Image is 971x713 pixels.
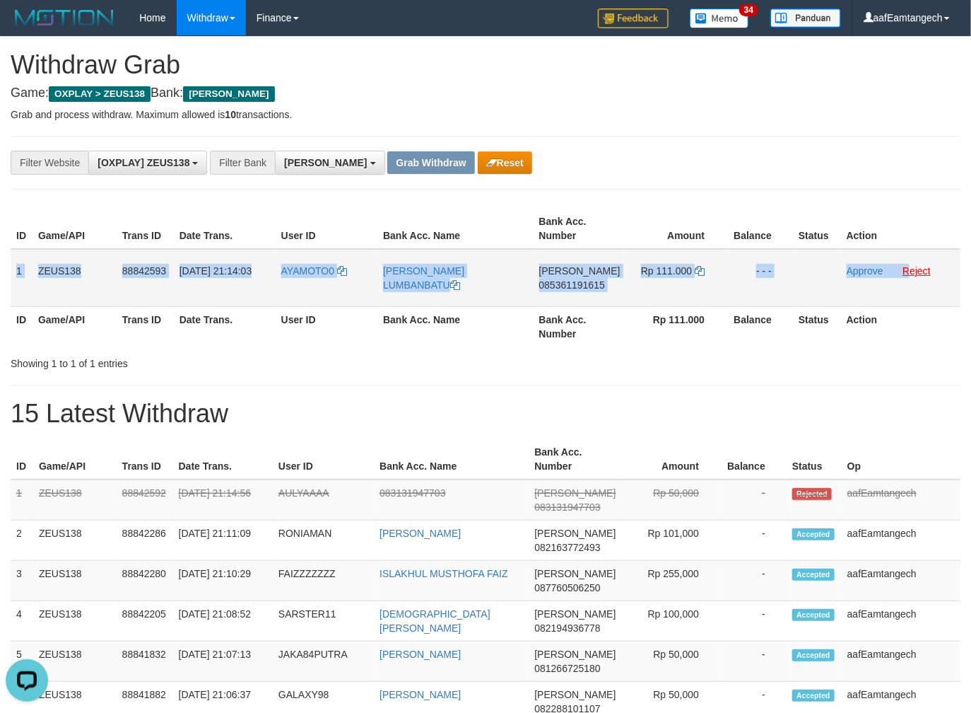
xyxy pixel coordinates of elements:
[273,561,374,601] td: FAIZZZZZZZ
[902,265,931,277] a: Reject
[539,265,620,277] span: [PERSON_NAME]
[173,642,273,682] td: [DATE] 21:07:13
[11,521,33,561] td: 2
[49,86,151,102] span: OXPLAY > ZEUS138
[720,561,787,601] td: -
[726,249,793,307] td: - - -
[534,568,616,579] span: [PERSON_NAME]
[379,689,461,700] a: [PERSON_NAME]
[117,642,173,682] td: 88841832
[379,528,461,539] a: [PERSON_NAME]
[842,521,960,561] td: aafEamtangech
[377,306,533,347] th: Bank Acc. Name
[273,439,374,480] th: User ID
[379,487,445,499] a: 083131947703
[377,209,533,249] th: Bank Acc. Name
[534,542,600,553] span: Copy 082163772493 to clipboard
[379,649,461,660] a: [PERSON_NAME]
[284,157,367,168] span: [PERSON_NAME]
[720,642,787,682] td: -
[842,642,960,682] td: aafEamtangech
[122,265,166,277] span: 88842593
[792,690,835,702] span: Accepted
[842,601,960,642] td: aafEamtangech
[534,663,600,674] span: Copy 081266725180 to clipboard
[117,521,173,561] td: 88842286
[6,6,48,48] button: Open LiveChat chat widget
[690,8,749,28] img: Button%20Memo.svg
[273,480,374,521] td: AULYAAAA
[33,642,117,682] td: ZEUS138
[793,209,841,249] th: Status
[622,480,721,521] td: Rp 50,000
[720,601,787,642] td: -
[183,86,274,102] span: [PERSON_NAME]
[11,439,33,480] th: ID
[379,608,490,634] a: [DEMOGRAPHIC_DATA][PERSON_NAME]
[626,306,726,347] th: Rp 111.000
[33,561,117,601] td: ZEUS138
[11,209,33,249] th: ID
[374,439,529,480] th: Bank Acc. Name
[173,521,273,561] td: [DATE] 21:11:09
[275,151,384,175] button: [PERSON_NAME]
[273,601,374,642] td: SARSTER11
[33,601,117,642] td: ZEUS138
[792,569,835,581] span: Accepted
[622,521,721,561] td: Rp 101,000
[534,306,626,347] th: Bank Acc. Number
[792,488,832,500] span: Rejected
[787,439,842,480] th: Status
[173,439,273,480] th: Date Trans.
[173,561,273,601] td: [DATE] 21:10:29
[88,151,207,175] button: [OXPLAY] ZEUS138
[117,601,173,642] td: 88842205
[281,265,347,277] a: AYAMOTO0
[117,480,173,521] td: 88842592
[33,249,117,307] td: ZEUS138
[534,487,616,499] span: [PERSON_NAME]
[695,265,705,277] a: Copy 111000 to clipboard
[11,108,960,122] p: Grab and process withdraw. Maximum allowed is transactions.
[847,265,883,277] a: Approve
[641,265,692,277] span: Rp 111.000
[11,86,960,100] h4: Game: Bank:
[478,151,532,174] button: Reset
[770,8,841,28] img: panduan.png
[281,265,334,277] span: AYAMOTO0
[622,439,721,480] th: Amount
[720,521,787,561] td: -
[33,439,117,480] th: Game/API
[11,249,33,307] td: 1
[792,528,835,540] span: Accepted
[726,209,793,249] th: Balance
[11,561,33,601] td: 3
[534,209,626,249] th: Bank Acc. Number
[841,209,960,249] th: Action
[11,601,33,642] td: 4
[379,568,508,579] a: ISLAKHUL MUSTHOFA FAIZ
[529,439,621,480] th: Bank Acc. Number
[11,400,960,428] h1: 15 Latest Withdraw
[117,306,174,347] th: Trans ID
[626,209,726,249] th: Amount
[792,649,835,661] span: Accepted
[98,157,189,168] span: [OXPLAY] ZEUS138
[276,306,377,347] th: User ID
[534,649,616,660] span: [PERSON_NAME]
[11,151,88,175] div: Filter Website
[793,306,841,347] th: Status
[276,209,377,249] th: User ID
[534,689,616,700] span: [PERSON_NAME]
[792,609,835,621] span: Accepted
[117,439,173,480] th: Trans ID
[11,7,118,28] img: MOTION_logo.png
[11,351,394,371] div: Showing 1 to 1 of 1 entries
[383,265,464,291] a: [PERSON_NAME] LUMBANBATU
[11,306,33,347] th: ID
[534,582,600,593] span: Copy 087760506250 to clipboard
[598,8,669,28] img: Feedback.jpg
[117,561,173,601] td: 88842280
[842,439,960,480] th: Op
[720,439,787,480] th: Balance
